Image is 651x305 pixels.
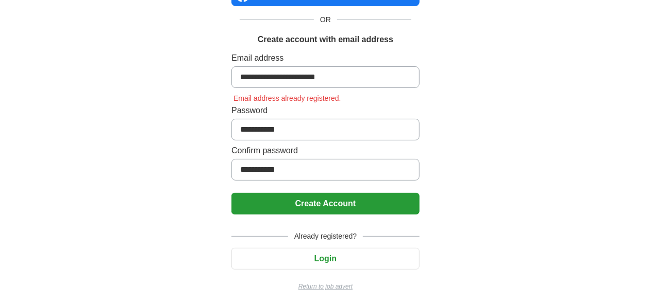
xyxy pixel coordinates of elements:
[231,104,420,117] label: Password
[258,33,393,46] h1: Create account with email address
[314,14,337,25] span: OR
[231,145,420,157] label: Confirm password
[231,248,420,270] button: Login
[231,94,343,102] span: Email address already registered.
[231,193,420,214] button: Create Account
[231,52,420,64] label: Email address
[231,254,420,263] a: Login
[231,282,420,291] a: Return to job advert
[288,231,363,242] span: Already registered?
